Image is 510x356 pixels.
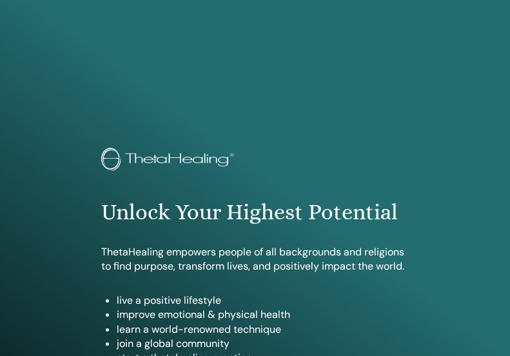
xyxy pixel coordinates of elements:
li: learn a world-renowned technique [117,322,409,337]
li: join a global community [117,337,409,351]
li: live a positive lifestyle [117,293,409,308]
li: improve emotional & physical health [117,308,409,322]
p: ThetaHealing empowers people of all backgrounds and religions to find purpose, transform lives, a... [101,245,409,274]
h1: Unlock Your Highest Potential [101,199,409,226]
